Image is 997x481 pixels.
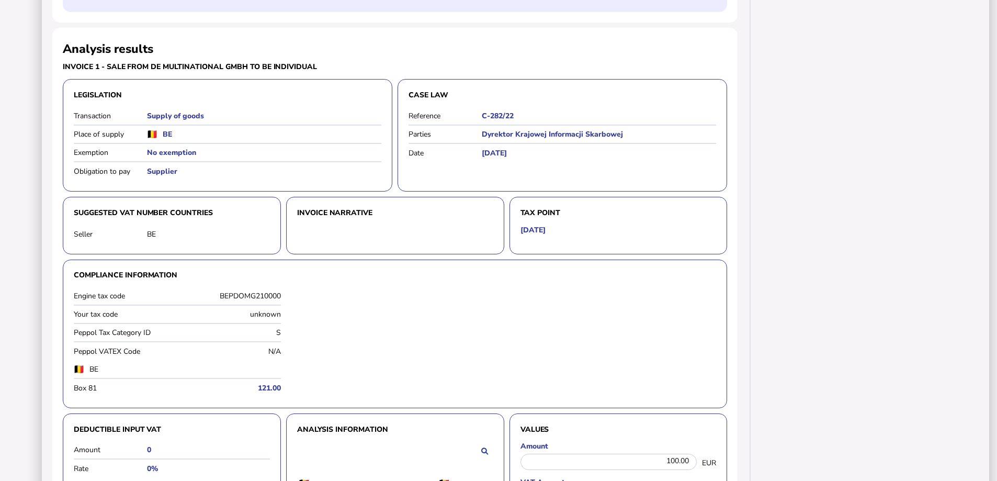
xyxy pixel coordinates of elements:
[89,364,199,374] label: BE
[74,328,175,338] label: Peppol Tax Category ID
[520,441,717,451] label: Amount
[482,148,716,158] h5: [DATE]
[63,41,153,57] h2: Analysis results
[409,111,482,121] label: Reference
[74,383,175,393] label: Box 81
[180,328,281,338] div: S
[702,458,716,468] span: EUR
[147,111,381,121] h5: Supply of goods
[147,445,270,455] h5: 0
[74,111,147,121] label: Transaction
[297,424,493,434] h3: Analysis information
[520,208,717,217] h3: Tax point
[74,291,175,301] label: Engine tax code
[482,111,716,121] h5: C-282/22
[74,365,84,373] img: be.png
[147,130,157,138] img: be.png
[520,424,717,434] h3: Values
[147,229,270,239] div: BE
[74,208,270,217] h3: Suggested VAT number countries
[147,166,381,176] h5: Supplier
[74,424,270,434] h3: Deductible input VAT
[74,309,175,319] label: Your tax code
[297,208,493,217] h3: Invoice narrative
[74,346,175,356] label: Peppol VATEX Code
[163,129,172,139] h5: BE
[409,129,482,139] label: Parties
[147,148,381,158] h5: No exemption
[74,271,716,280] h3: Compliance information
[74,229,147,239] label: Seller
[74,129,147,139] label: Place of supply
[409,148,482,158] label: Date
[520,225,546,235] h5: [DATE]
[74,90,381,100] h3: Legislation
[74,464,147,474] label: Rate
[74,148,147,158] label: Exemption
[180,346,281,356] div: N/A
[74,166,147,176] label: Obligation to pay
[520,454,697,470] div: 100.00
[180,309,281,319] div: unknown
[409,90,716,100] h3: Case law
[180,383,281,393] h5: 121.00
[482,129,716,139] h5: Dyrektor Krajowej Informacji Skarbowej
[63,62,392,72] h3: Invoice 1 - sale from DE Multinational GmbH to BE Individual
[74,445,147,455] label: Amount
[147,464,270,474] h5: 0%
[180,291,281,301] div: BEPDOMG210000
